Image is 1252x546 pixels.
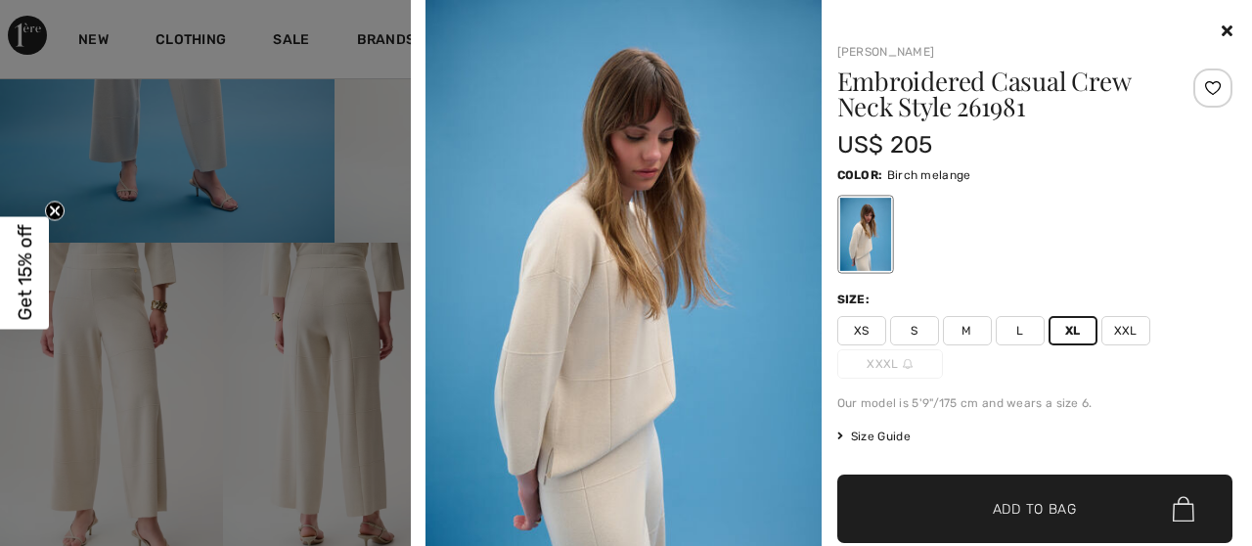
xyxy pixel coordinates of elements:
[837,45,935,59] a: [PERSON_NAME]
[837,291,874,308] div: Size:
[890,316,939,345] span: S
[903,359,913,369] img: ring-m.svg
[46,14,86,31] span: Chat
[837,316,886,345] span: XS
[837,394,1233,412] div: Our model is 5'9"/175 cm and wears a size 6.
[996,316,1045,345] span: L
[943,316,992,345] span: M
[1049,316,1097,345] span: XL
[837,131,933,159] span: US$ 205
[837,349,943,379] span: XXXL
[839,198,890,271] div: Birch melange
[837,475,1233,543] button: Add to Bag
[837,68,1167,119] h1: Embroidered Casual Crew Neck Style 261981
[14,225,36,321] span: Get 15% off
[993,499,1077,520] span: Add to Bag
[837,168,883,182] span: Color:
[1173,496,1194,522] img: Bag.svg
[887,168,971,182] span: Birch melange
[1101,316,1150,345] span: XXL
[45,202,65,221] button: Close teaser
[837,428,911,445] span: Size Guide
